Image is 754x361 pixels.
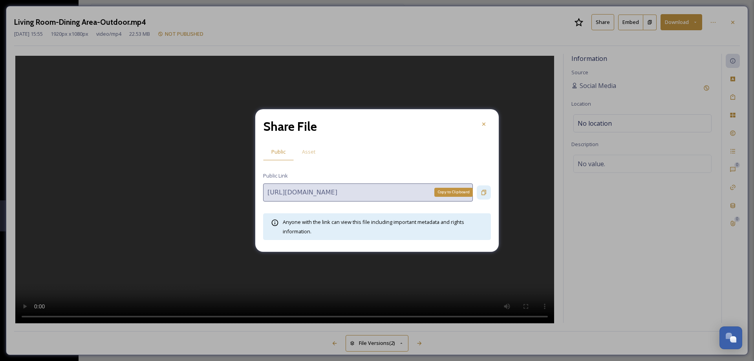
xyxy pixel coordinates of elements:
h2: Share File [263,117,317,136]
span: Public Link [263,172,288,180]
span: Public [271,148,285,156]
button: Open Chat [719,326,742,349]
span: Anyone with the link can view this file including important metadata and rights information. [283,218,464,235]
div: Copy to Clipboard [434,188,473,196]
span: Asset [302,148,315,156]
